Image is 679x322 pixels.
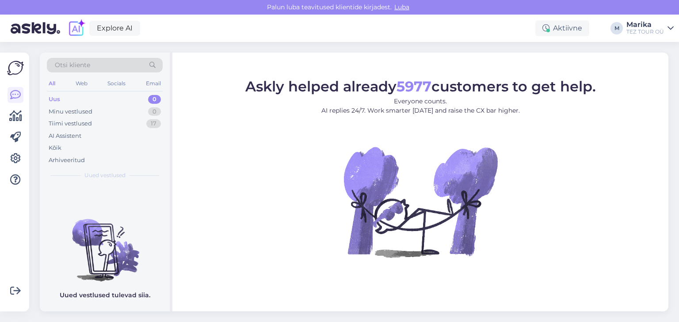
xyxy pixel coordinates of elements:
[60,291,150,300] p: Uued vestlused tulevad siia.
[49,132,81,140] div: AI Assistent
[626,28,664,35] div: TEZ TOUR OÜ
[610,22,623,34] div: M
[245,96,596,115] p: Everyone counts. AI replies 24/7. Work smarter [DATE] and raise the CX bar higher.
[148,107,161,116] div: 0
[341,122,500,281] img: No Chat active
[392,3,412,11] span: Luba
[148,95,161,104] div: 0
[626,21,674,35] a: MarikaTEZ TOUR OÜ
[89,21,140,36] a: Explore AI
[397,77,431,95] b: 5977
[626,21,664,28] div: Marika
[74,78,89,89] div: Web
[146,119,161,128] div: 17
[106,78,127,89] div: Socials
[49,107,92,116] div: Minu vestlused
[245,77,596,95] span: Askly helped already customers to get help.
[49,144,61,152] div: Kõik
[49,156,85,165] div: Arhiveeritud
[40,203,170,283] img: No chats
[7,60,24,76] img: Askly Logo
[67,19,86,38] img: explore-ai
[84,171,126,179] span: Uued vestlused
[49,119,92,128] div: Tiimi vestlused
[55,61,90,70] span: Otsi kliente
[47,78,57,89] div: All
[535,20,589,36] div: Aktiivne
[49,95,60,104] div: Uus
[144,78,163,89] div: Email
